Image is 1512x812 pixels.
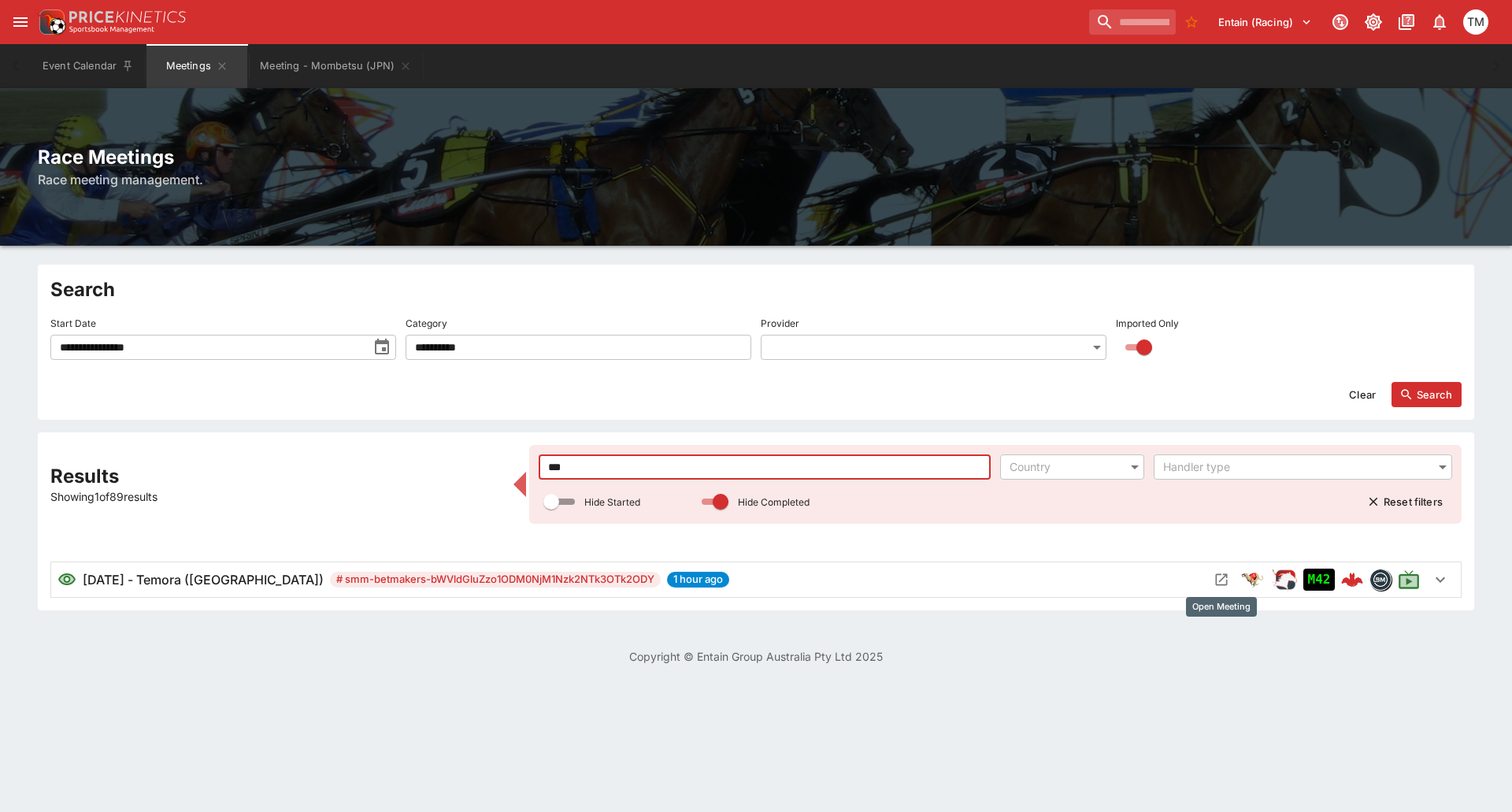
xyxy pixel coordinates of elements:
div: ParallelRacing Handler [1272,567,1297,592]
button: Clear [1340,382,1385,407]
button: Meeting - Mombetsu (JPN) [250,44,421,88]
h2: Search [50,277,1462,302]
span: 1 hour ago [667,572,729,588]
img: betmakers.png [1370,569,1391,590]
p: Start Date [50,317,96,330]
p: Provider [761,317,799,330]
p: Category [406,317,447,330]
p: Hide Completed [738,495,810,509]
div: betmakers [1369,569,1392,591]
button: Reset filters [1358,489,1452,514]
h6: [DATE] - Temora ([GEOGRAPHIC_DATA]) [83,570,324,589]
button: Documentation [1392,8,1421,36]
input: search [1089,9,1176,35]
p: Imported Only [1116,317,1179,330]
button: Search [1392,382,1462,407]
span: # smm-betmakers-bWVldGluZzo1ODM0NjM1Nzk2NTk3OTk2ODY [330,572,661,588]
button: toggle date time picker [368,333,396,362]
button: Tristan Matheson [1458,5,1493,39]
img: racing.png [1272,567,1297,592]
h6: Race meeting management. [38,170,1474,189]
button: Select Tenant [1209,9,1321,35]
img: PriceKinetics [69,11,186,23]
button: No Bookmarks [1179,9,1204,35]
svg: Visible [57,570,76,589]
div: Country [1010,459,1119,475]
button: Toggle light/dark mode [1359,8,1388,36]
svg: Live [1398,569,1420,591]
h2: Race Meetings [38,145,1474,169]
button: Meetings [146,44,247,88]
img: logo-cerberus--red.svg [1341,569,1363,591]
p: Showing 1 of 89 results [50,488,504,505]
img: PriceKinetics Logo [35,6,66,38]
img: Sportsbook Management [69,26,154,33]
div: Imported to Jetbet as OPEN [1303,569,1335,591]
div: Handler type [1163,459,1427,475]
button: Connected to PK [1326,8,1354,36]
button: Notifications [1425,8,1454,36]
button: Open Meeting [1209,567,1234,592]
img: greyhound_racing.png [1240,567,1266,592]
button: Event Calendar [33,44,143,88]
button: open drawer [6,8,35,36]
h2: Results [50,464,504,488]
div: Tristan Matheson [1463,9,1488,35]
p: Hide Started [584,495,640,509]
div: Open Meeting [1186,597,1257,617]
div: greyhound_racing [1240,567,1266,592]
